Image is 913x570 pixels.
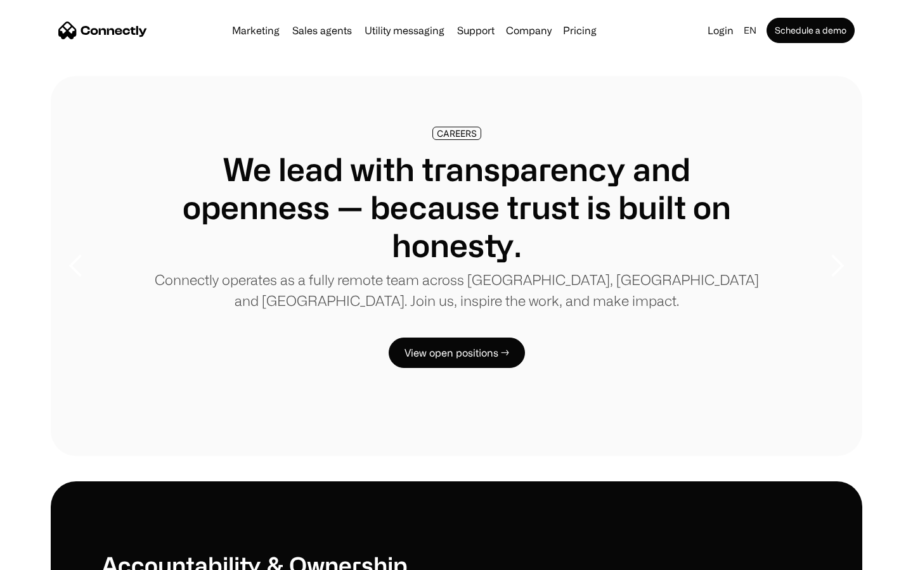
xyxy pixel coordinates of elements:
a: Schedule a demo [767,18,855,43]
a: Support [452,25,500,35]
a: Utility messaging [359,25,450,35]
h1: We lead with transparency and openness — because trust is built on honesty. [152,150,761,264]
a: View open positions → [389,338,525,368]
a: Pricing [558,25,602,35]
a: Marketing [227,25,285,35]
div: en [744,22,756,39]
div: Company [506,22,552,39]
a: Login [703,22,739,39]
a: Sales agents [287,25,357,35]
aside: Language selected: English [13,547,76,566]
div: CAREERS [437,129,477,138]
ul: Language list [25,548,76,566]
p: Connectly operates as a fully remote team across [GEOGRAPHIC_DATA], [GEOGRAPHIC_DATA] and [GEOGRA... [152,269,761,311]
